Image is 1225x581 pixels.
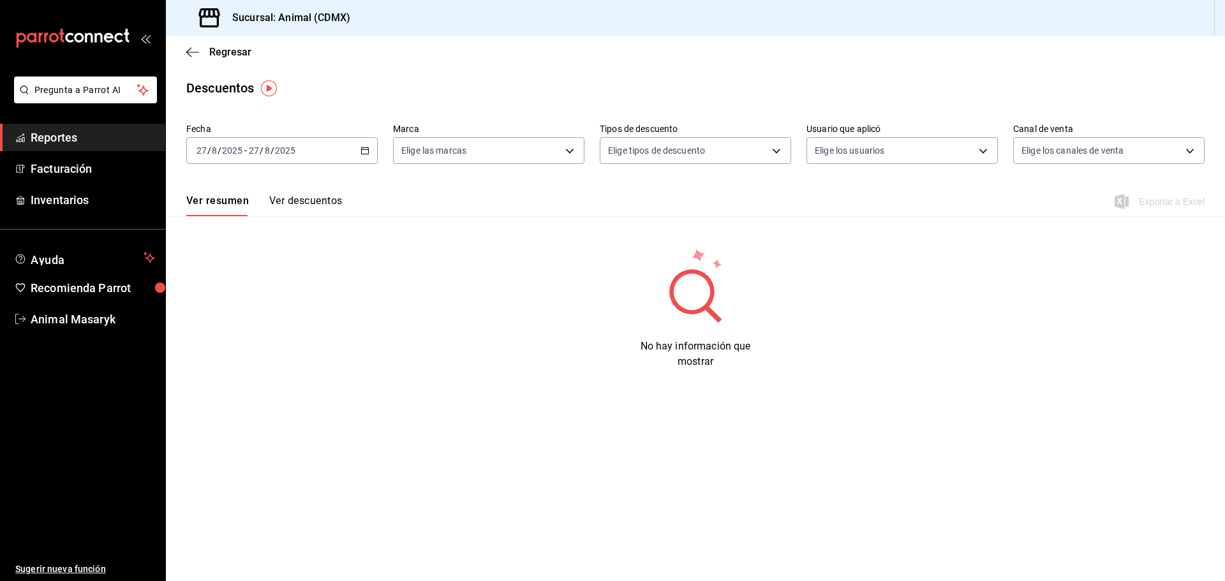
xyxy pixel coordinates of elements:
[264,145,271,156] input: --
[815,144,884,157] span: Elige los usuarios
[244,145,247,156] span: -
[260,145,264,156] span: /
[207,145,211,156] span: /
[222,10,350,26] h3: Sucursal: Animal (CDMX)
[641,340,751,367] span: No hay información que mostrar
[31,279,155,297] span: Recomienda Parrot
[9,92,157,106] a: Pregunta a Parrot AI
[401,144,466,157] span: Elige las marcas
[31,160,155,177] span: Facturación
[186,46,251,58] button: Regresar
[186,195,249,216] button: Ver resumen
[221,145,243,156] input: ----
[269,195,342,216] button: Ver descuentos
[393,124,584,133] label: Marca
[218,145,221,156] span: /
[186,78,254,98] div: Descuentos
[140,33,151,43] button: open_drawer_menu
[196,145,207,156] input: --
[31,129,155,146] span: Reportes
[1013,124,1205,133] label: Canal de venta
[211,145,218,156] input: --
[271,145,274,156] span: /
[261,80,277,96] img: Tooltip marker
[1021,144,1124,157] span: Elige los canales de venta
[186,124,378,133] label: Fecha
[248,145,260,156] input: --
[31,250,138,265] span: Ayuda
[15,563,155,576] span: Sugerir nueva función
[186,195,342,216] div: navigation tabs
[31,191,155,209] span: Inventarios
[31,311,155,328] span: Animal Masaryk
[608,144,705,157] span: Elige tipos de descuento
[34,84,137,97] span: Pregunta a Parrot AI
[14,77,157,103] button: Pregunta a Parrot AI
[274,145,296,156] input: ----
[600,124,791,133] label: Tipos de descuento
[209,46,251,58] span: Regresar
[806,124,998,133] label: Usuario que aplicó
